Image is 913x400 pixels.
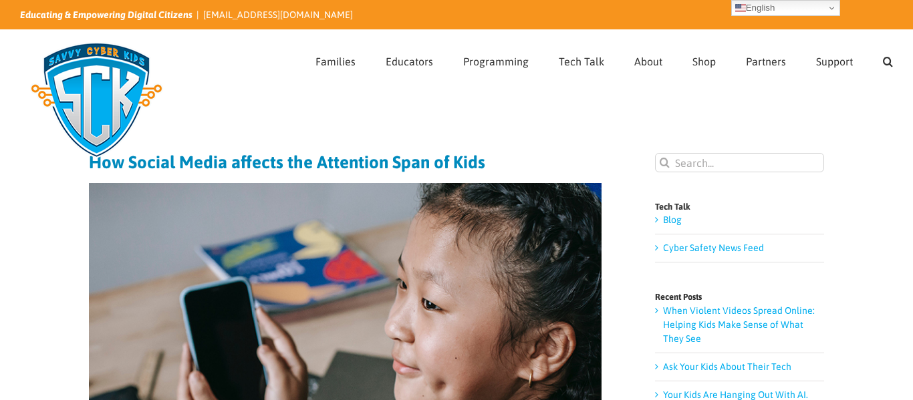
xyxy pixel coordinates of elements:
a: Families [315,30,356,89]
span: Shop [692,56,716,67]
span: Tech Talk [559,56,604,67]
img: en [735,3,746,13]
span: Support [816,56,853,67]
img: Savvy Cyber Kids Logo [20,33,173,167]
a: When Violent Videos Spread Online: Helping Kids Make Sense of What They See [663,305,815,344]
a: Programming [463,30,529,89]
a: Partners [746,30,786,89]
a: [EMAIL_ADDRESS][DOMAIN_NAME] [203,9,353,20]
span: Programming [463,56,529,67]
a: Cyber Safety News Feed [663,242,764,253]
a: Educators [386,30,433,89]
a: Ask Your Kids About Their Tech [663,361,791,372]
span: Educators [386,56,433,67]
nav: Main Menu [315,30,893,89]
h4: Recent Posts [655,292,824,301]
h4: Tech Talk [655,202,824,211]
h1: How Social Media affects the Attention Span of Kids [89,153,602,172]
a: Tech Talk [559,30,604,89]
a: Shop [692,30,716,89]
span: About [634,56,662,67]
a: Support [816,30,853,89]
a: Blog [663,214,682,225]
input: Search... [655,153,824,172]
a: About [634,30,662,89]
span: Partners [746,56,786,67]
i: Educating & Empowering Digital Citizens [20,9,192,20]
input: Search [655,153,674,172]
span: Families [315,56,356,67]
a: Search [883,30,893,89]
